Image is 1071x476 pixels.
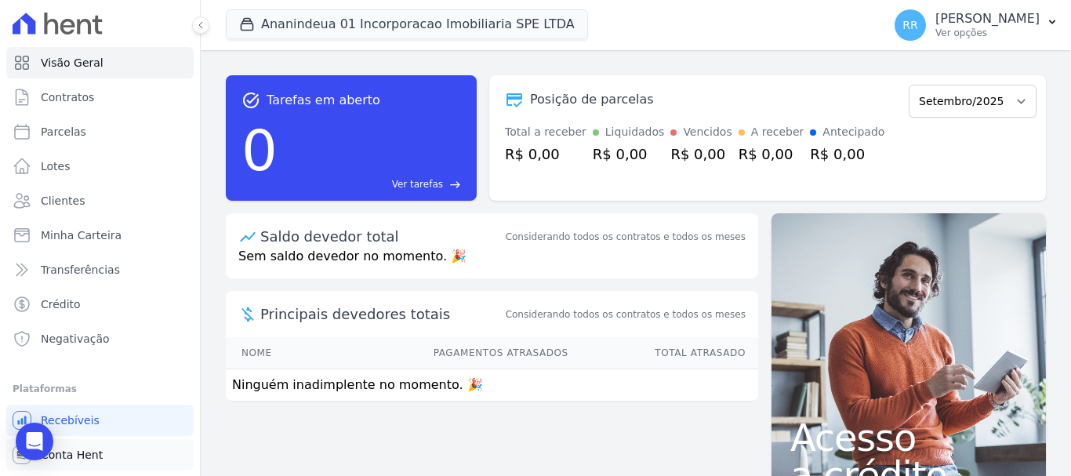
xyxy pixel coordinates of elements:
p: Ver opções [935,27,1040,39]
a: Lotes [6,151,194,182]
div: Total a receber [505,124,586,140]
div: Plataformas [13,380,187,398]
span: Ver tarefas [392,177,443,191]
a: Crédito [6,289,194,320]
span: Considerando todos os contratos e todos os meses [506,307,746,322]
span: Negativação [41,331,110,347]
th: Total Atrasado [569,337,758,369]
span: task_alt [241,91,260,110]
span: Minha Carteira [41,227,122,243]
span: Recebíveis [41,412,100,428]
div: R$ 0,00 [593,144,665,165]
th: Pagamentos Atrasados [321,337,568,369]
button: RR [PERSON_NAME] Ver opções [882,3,1071,47]
a: Clientes [6,185,194,216]
div: Posição de parcelas [530,90,654,109]
span: Principais devedores totais [260,303,503,325]
div: R$ 0,00 [505,144,586,165]
span: Contratos [41,89,94,105]
div: Vencidos [683,124,732,140]
div: R$ 0,00 [739,144,804,165]
a: Parcelas [6,116,194,147]
a: Contratos [6,82,194,113]
div: Considerando todos os contratos e todos os meses [506,230,746,244]
span: Lotes [41,158,71,174]
div: Antecipado [822,124,884,140]
p: [PERSON_NAME] [935,11,1040,27]
div: 0 [241,110,278,191]
td: Ninguém inadimplente no momento. 🎉 [226,369,758,402]
div: Open Intercom Messenger [16,423,53,460]
div: Saldo devedor total [260,226,503,247]
a: Conta Hent [6,439,194,471]
span: Crédito [41,296,81,312]
span: Acesso [790,419,1027,456]
div: R$ 0,00 [810,144,884,165]
a: Visão Geral [6,47,194,78]
th: Nome [226,337,321,369]
button: Ananindeua 01 Incorporacao Imobiliaria SPE LTDA [226,9,588,39]
span: Transferências [41,262,120,278]
a: Transferências [6,254,194,285]
span: Visão Geral [41,55,103,71]
span: Parcelas [41,124,86,140]
span: east [449,179,461,191]
a: Minha Carteira [6,220,194,251]
a: Negativação [6,323,194,354]
span: RR [902,20,917,31]
span: Conta Hent [41,447,103,463]
div: Liquidados [605,124,665,140]
a: Ver tarefas east [284,177,461,191]
span: Clientes [41,193,85,209]
p: Sem saldo devedor no momento. 🎉 [226,247,758,278]
div: R$ 0,00 [670,144,732,165]
a: Recebíveis [6,405,194,436]
span: Tarefas em aberto [267,91,380,110]
div: A receber [751,124,804,140]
